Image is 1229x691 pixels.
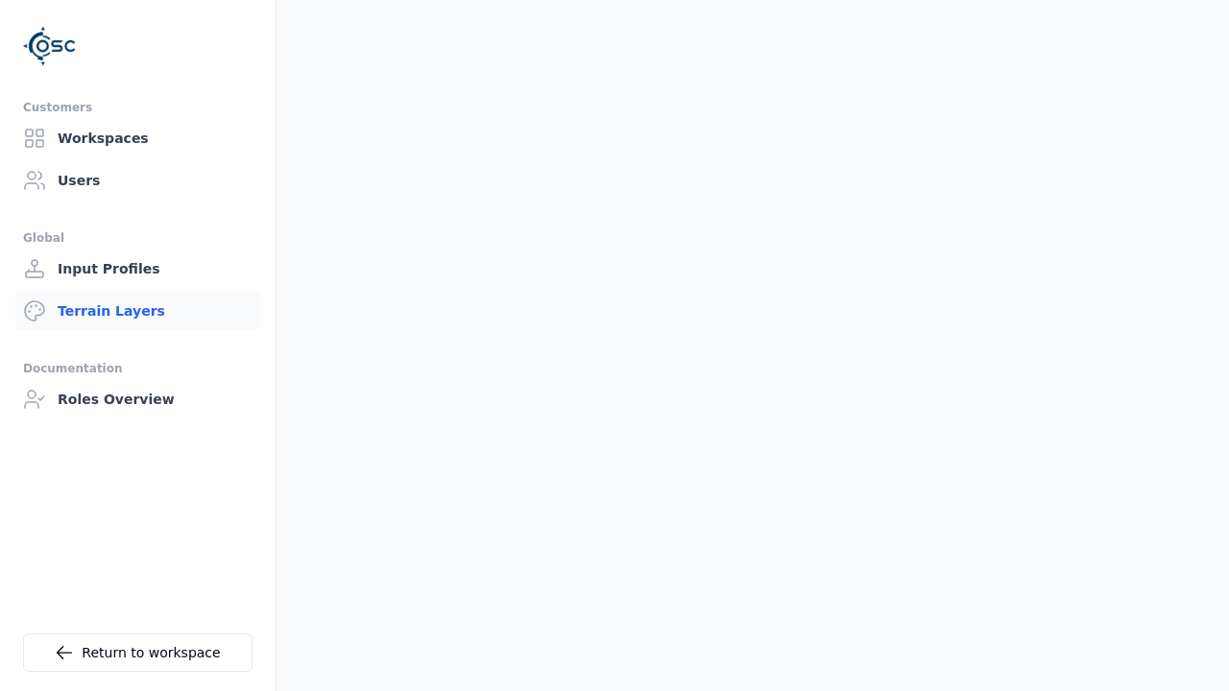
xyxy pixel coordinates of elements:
[23,96,253,119] div: Customers
[23,19,77,73] img: Logo
[15,161,260,200] a: Users
[15,292,260,330] a: Terrain Layers
[23,633,253,672] a: Return to workspace
[15,119,260,157] a: Workspaces
[23,226,253,250] div: Global
[23,357,253,380] div: Documentation
[15,250,260,288] a: Input Profiles
[15,380,260,418] a: Roles Overview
